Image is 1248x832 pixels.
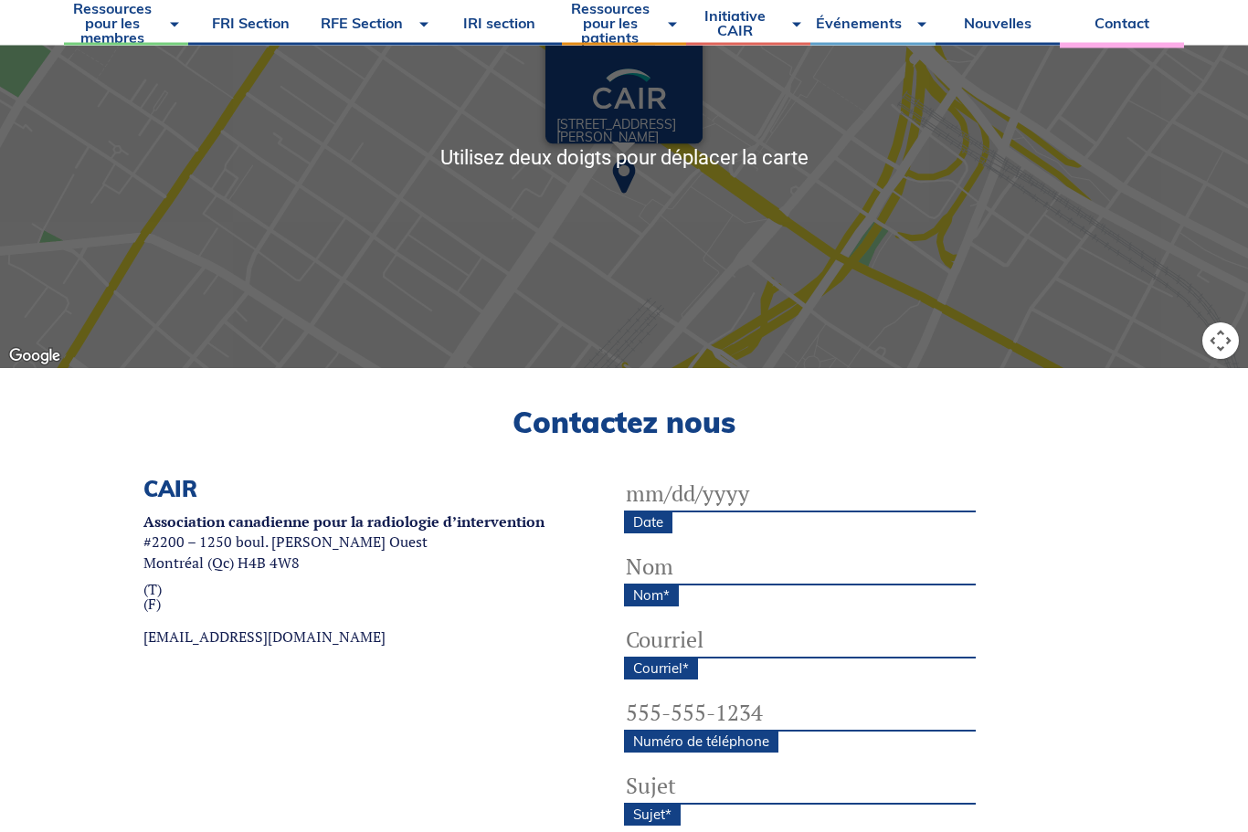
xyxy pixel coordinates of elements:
a: (F) [143,597,545,612]
a: [EMAIL_ADDRESS][DOMAIN_NAME] [143,630,545,645]
p: #2200 – 1250 boul. [PERSON_NAME] Ouest Montréal (Qc) H4B 4W8 [143,512,545,574]
input: 555-555-1234 [624,696,976,732]
a: Ouvrir cette zone dans Google Maps (dans une nouvelle fenêtre) [5,345,65,369]
h2: Contactez nous [64,405,1184,440]
input: mm/dd/yyyy [624,477,976,513]
input: Courriel [624,623,976,659]
label: Courriel [624,658,698,680]
h3: CAIR [143,477,545,503]
label: Sujet [624,804,681,827]
p: [STREET_ADDRESS][PERSON_NAME] [556,119,703,144]
a: (T) [143,583,545,597]
input: Sujet [624,769,976,806]
strong: Association canadienne pour la radiologie d’intervention [143,512,545,532]
img: Google [5,345,65,369]
label: Nom [624,585,679,607]
button: Commandes de la caméra de la carte [1202,323,1239,360]
label: Numéro de téléphone [624,731,778,753]
label: Date [624,511,672,534]
button: Fermer [659,16,703,60]
img: Logo_CAIR_footer.svg [593,69,666,110]
input: Nom [624,550,976,586]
